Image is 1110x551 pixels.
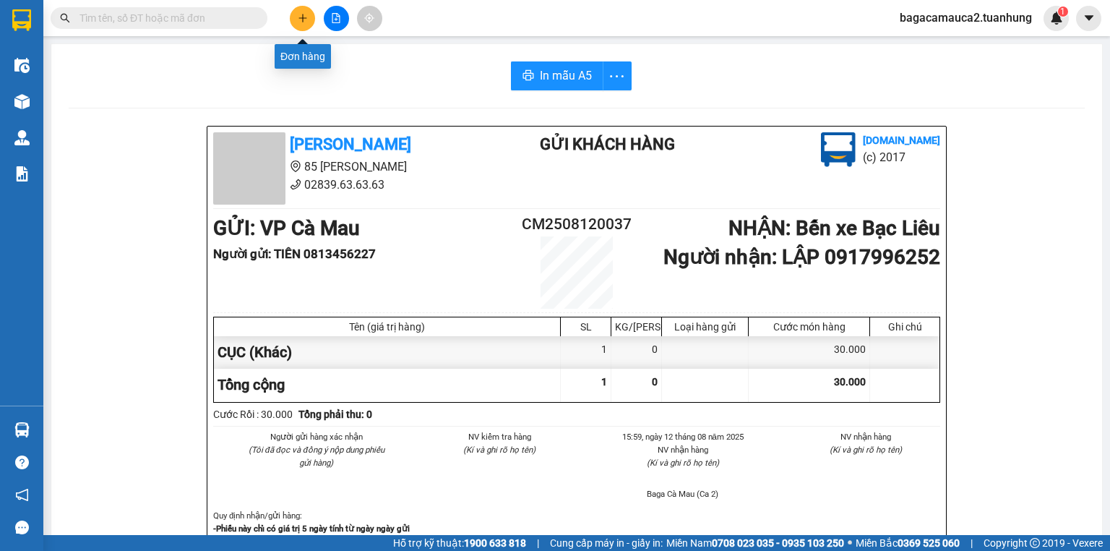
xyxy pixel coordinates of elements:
span: Hỗ trợ kỹ thuật: [393,535,526,551]
span: In mẫu A5 [540,67,592,85]
span: Tổng cộng [218,376,285,393]
li: NV nhận hàng [608,443,757,456]
span: | [971,535,973,551]
img: warehouse-icon [14,58,30,73]
button: printerIn mẫu A5 [511,61,603,90]
sup: 1 [1058,7,1068,17]
span: question-circle [15,456,29,469]
input: Tìm tên, số ĐT hoặc mã đơn [79,10,250,26]
b: GỬI : VP Cà Mau [213,216,360,240]
strong: 0369 525 060 [898,537,960,549]
span: printer [522,69,534,83]
span: search [60,13,70,23]
b: [PERSON_NAME] [290,135,411,153]
div: KG/[PERSON_NAME] [615,321,658,333]
span: more [603,67,631,85]
span: phone [290,179,301,190]
img: logo.jpg [821,132,856,167]
span: 30.000 [834,376,866,388]
strong: -Phiếu này chỉ có giá trị 5 ngày tính từ ngày ngày gửi [213,524,410,534]
b: Gửi khách hàng [540,135,675,153]
button: plus [290,6,315,31]
i: (Kí và ghi rõ họ tên) [830,445,902,455]
span: bagacamauca2.tuanhung [888,9,1044,27]
img: icon-new-feature [1050,12,1063,25]
span: notification [15,488,29,502]
img: warehouse-icon [14,130,30,145]
span: 1 [1060,7,1065,17]
i: (Kí và ghi rõ họ tên) [463,445,535,455]
li: (c) 2017 [863,148,940,166]
b: Tổng phải thu: 0 [298,409,372,420]
span: aim [364,13,374,23]
span: 1 [601,376,607,388]
li: Baga Cà Mau (Ca 2) [608,487,757,500]
span: caret-down [1083,12,1096,25]
strong: 0708 023 035 - 0935 103 250 [712,537,844,549]
span: Miền Bắc [856,535,960,551]
span: copyright [1030,538,1040,548]
span: Cung cấp máy in - giấy in: [550,535,663,551]
span: plus [298,13,308,23]
div: 1 [561,336,611,369]
i: (Kí và ghi rõ họ tên) [647,458,719,468]
b: Người gửi : TIÊN 0813456227 [213,247,376,261]
span: 0 [652,376,658,388]
span: ⚪️ [848,540,852,546]
button: more [603,61,632,90]
div: Loại hàng gửi [666,321,744,333]
li: 02839.63.63.63 [7,50,275,68]
span: phone [83,53,95,64]
img: warehouse-icon [14,94,30,109]
i: (Tôi đã đọc và đồng ý nộp dung phiếu gửi hàng) [249,445,384,468]
li: NV nhận hàng [792,430,941,443]
div: Cước món hàng [752,321,866,333]
li: 02839.63.63.63 [213,176,482,194]
div: SL [564,321,607,333]
div: 0 [611,336,662,369]
button: file-add [324,6,349,31]
li: 85 [PERSON_NAME] [213,158,482,176]
span: environment [290,161,301,172]
span: | [537,535,539,551]
span: file-add [331,13,341,23]
b: NHẬN : Bến xe Bạc Liêu [728,216,940,240]
li: 15:59, ngày 12 tháng 08 năm 2025 [608,430,757,443]
li: NV kiểm tra hàng [426,430,575,443]
img: logo-vxr [12,9,31,31]
div: 30.000 [749,336,870,369]
li: 85 [PERSON_NAME] [7,32,275,50]
span: message [15,521,29,534]
b: GỬI : VP Cà Mau [7,90,153,114]
span: Miền Nam [666,535,844,551]
div: Ghi chú [874,321,936,333]
b: Người nhận : LẬP 0917996252 [663,245,940,269]
img: warehouse-icon [14,422,30,437]
div: Đơn hàng [275,44,331,69]
div: Tên (giá trị hàng) [218,321,556,333]
div: Cước Rồi : 30.000 [213,406,293,422]
img: solution-icon [14,166,30,181]
h2: CM2508120037 [516,213,637,236]
li: Người gửi hàng xác nhận [242,430,391,443]
b: [DOMAIN_NAME] [863,134,940,146]
b: [PERSON_NAME] [83,9,205,27]
button: aim [357,6,382,31]
div: CỤC (Khác) [214,336,561,369]
button: caret-down [1076,6,1101,31]
strong: 1900 633 818 [464,537,526,549]
span: environment [83,35,95,46]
